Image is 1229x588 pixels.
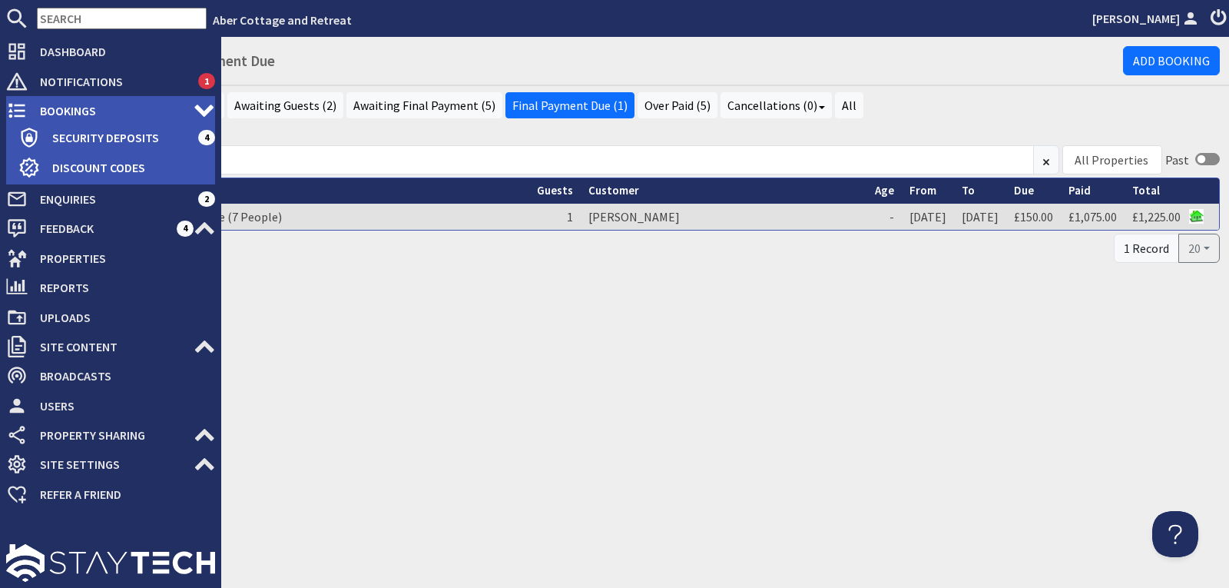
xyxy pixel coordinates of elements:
[40,125,198,150] span: Security Deposits
[6,98,215,123] a: Bookings
[28,98,194,123] span: Bookings
[1068,209,1117,224] a: £1,075.00
[28,394,215,418] span: Users
[46,145,1034,174] input: Search...
[1006,178,1061,204] th: Due
[198,191,215,207] span: 2
[6,394,215,418] a: Users
[6,275,215,300] a: Reports
[28,482,215,507] span: Refer a Friend
[1014,209,1053,224] a: £150.00
[537,183,573,198] a: Guests
[875,183,894,198] a: Age
[6,39,215,64] a: Dashboard
[909,183,936,198] a: From
[28,187,198,211] span: Enquiries
[177,221,194,236] span: 4
[28,69,198,94] span: Notifications
[6,187,215,211] a: Enquiries 2
[227,92,343,118] a: Awaiting Guests (2)
[6,364,215,388] a: Broadcasts
[6,482,215,507] a: Refer a Friend
[1152,511,1198,557] iframe: Toggle Customer Support
[505,92,634,118] a: Final Payment Due (1)
[1178,234,1220,263] button: 20
[346,92,502,118] a: Awaiting Final Payment (5)
[28,216,177,241] span: Feedback
[867,204,902,230] td: -
[1132,183,1160,198] a: Total
[6,69,215,94] a: Notifications 1
[6,423,215,447] a: Property Sharing
[1068,183,1091,198] a: Paid
[721,92,832,118] a: Cancellations (0)
[28,423,194,447] span: Property Sharing
[902,204,954,230] td: [DATE]
[954,204,1006,230] td: [DATE]
[28,246,215,271] span: Properties
[28,305,215,330] span: Uploads
[6,334,215,359] a: Site Content
[1062,145,1162,174] div: Combobox
[198,73,215,88] span: 1
[1114,234,1179,263] div: 1 Record
[18,125,215,150] a: Security Deposits 4
[638,92,717,118] a: Over Paid (5)
[6,544,215,582] img: staytech_l_w-4e588a39d9fa60e82540d7cfac8cfe4b7147e857d3e8dbdfbd41c59d52db0ec4.svg
[1132,209,1181,224] a: £1,225.00
[28,275,215,300] span: Reports
[962,183,975,198] a: To
[1189,209,1204,224] img: Referer: Aber Cottage and Retreat
[588,183,639,198] a: Customer
[40,155,215,180] span: Discount Codes
[213,12,352,28] a: Aber Cottage and Retreat
[18,155,215,180] a: Discount Codes
[28,364,215,388] span: Broadcasts
[28,39,215,64] span: Dashboard
[835,92,863,118] a: All
[6,216,215,241] a: Feedback 4
[1075,151,1148,169] div: All Properties
[1123,46,1220,75] a: Add Booking
[1092,9,1201,28] a: [PERSON_NAME]
[6,305,215,330] a: Uploads
[28,452,194,477] span: Site Settings
[28,334,194,359] span: Site Content
[198,130,215,145] span: 4
[6,246,215,271] a: Properties
[6,452,215,477] a: Site Settings
[581,204,867,230] td: [PERSON_NAME]
[37,8,207,29] input: SEARCH
[567,209,573,224] span: 1
[1165,151,1189,169] div: Past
